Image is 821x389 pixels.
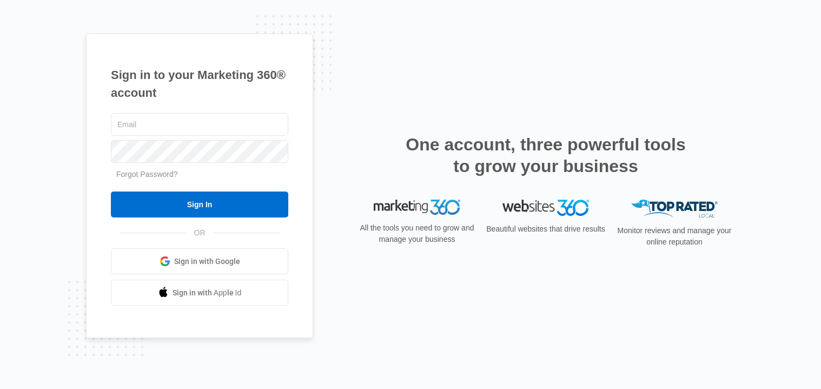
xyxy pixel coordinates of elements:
h1: Sign in to your Marketing 360® account [111,66,288,102]
span: Sign in with Google [174,256,240,267]
a: Forgot Password? [116,170,178,179]
a: Sign in with Apple Id [111,280,288,306]
h2: One account, three powerful tools to grow your business [402,134,689,177]
input: Email [111,113,288,136]
a: Sign in with Google [111,248,288,274]
span: Sign in with Apple Id [173,287,242,299]
img: Websites 360 [502,200,589,215]
span: OR [187,227,213,239]
p: Beautiful websites that drive results [485,223,606,235]
p: All the tools you need to grow and manage your business [356,222,478,245]
input: Sign In [111,192,288,217]
p: Monitor reviews and manage your online reputation [614,225,735,248]
img: Top Rated Local [631,200,718,217]
img: Marketing 360 [374,200,460,215]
